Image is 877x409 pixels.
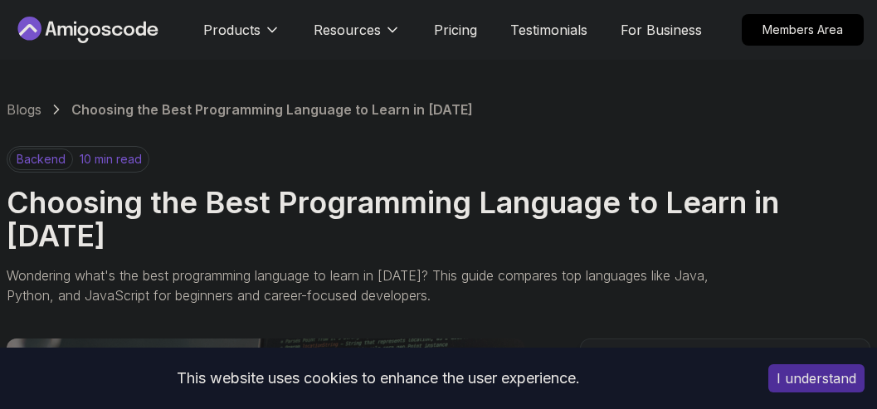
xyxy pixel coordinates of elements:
[203,20,261,40] p: Products
[621,20,702,40] a: For Business
[743,15,863,45] p: Members Area
[7,100,41,119] a: Blogs
[12,360,743,397] div: This website uses cookies to enhance the user experience.
[768,364,865,392] button: Accept cookies
[7,265,750,305] p: Wondering what's the best programming language to learn in [DATE]? This guide compares top langua...
[510,20,587,40] a: Testimonials
[314,20,401,53] button: Resources
[314,20,381,40] p: Resources
[9,149,73,170] p: backend
[434,20,477,40] a: Pricing
[203,20,280,53] button: Products
[7,186,870,252] h1: Choosing the Best Programming Language to Learn in [DATE]
[80,151,142,168] p: 10 min read
[742,14,864,46] a: Members Area
[71,100,473,119] p: Choosing the Best Programming Language to Learn in [DATE]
